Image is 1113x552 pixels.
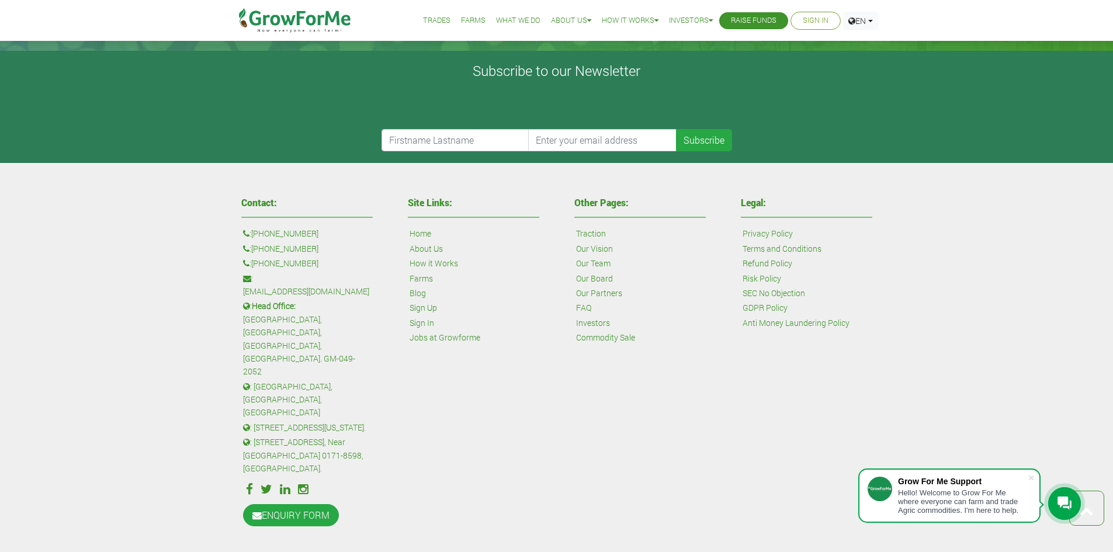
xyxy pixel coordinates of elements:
p: : [GEOGRAPHIC_DATA], [GEOGRAPHIC_DATA], [GEOGRAPHIC_DATA] [243,380,371,419]
a: Anti Money Laundering Policy [743,317,850,329]
p: : [STREET_ADDRESS][US_STATE]. [243,421,371,434]
a: About Us [410,242,443,255]
p: : [243,242,371,255]
a: What We Do [496,15,540,27]
a: Investors [576,317,610,329]
a: How it Works [410,257,458,270]
p: : [GEOGRAPHIC_DATA], [GEOGRAPHIC_DATA], [GEOGRAPHIC_DATA], [GEOGRAPHIC_DATA]. GM-049-2052 [243,300,371,378]
a: Traction [576,227,606,240]
h4: Legal: [741,198,872,207]
input: Enter your email address [528,129,677,151]
a: About Us [551,15,591,27]
a: How it Works [602,15,658,27]
a: Sign Up [410,301,437,314]
div: Hello! Welcome to Grow For Me where everyone can farm and trade Agric commodities. I'm here to help. [898,488,1028,515]
a: Privacy Policy [743,227,793,240]
b: Head Office: [252,300,296,311]
a: Trades [423,15,450,27]
a: Investors [669,15,713,27]
a: SEC No Objection [743,287,805,300]
a: Jobs at Growforme [410,331,480,344]
input: Firstname Lastname [382,129,530,151]
p: : [STREET_ADDRESS], Near [GEOGRAPHIC_DATA] 0171-8598, [GEOGRAPHIC_DATA]. [243,436,371,475]
a: Farms [410,272,433,285]
a: Blog [410,287,426,300]
a: [PHONE_NUMBER] [251,242,318,255]
a: GDPR Policy [743,301,788,314]
h4: Site Links: [408,198,539,207]
a: Terms and Conditions [743,242,821,255]
a: [PHONE_NUMBER] [251,257,318,270]
a: Home [410,227,431,240]
p: : [243,227,371,240]
a: Risk Policy [743,272,781,285]
a: FAQ [576,301,591,314]
a: EN [843,12,878,30]
a: Raise Funds [731,15,776,27]
a: Commodity Sale [576,331,635,344]
a: Our Board [576,272,613,285]
a: Sign In [410,317,434,329]
div: Grow For Me Support [898,477,1028,486]
a: Sign In [803,15,828,27]
a: Farms [461,15,486,27]
a: [EMAIL_ADDRESS][DOMAIN_NAME] [243,285,369,298]
a: Our Team [576,257,611,270]
h4: Subscribe to our Newsletter [15,63,1098,79]
p: : [243,257,371,270]
a: [PHONE_NUMBER] [251,227,318,240]
p: : [243,272,371,298]
button: Subscribe [676,129,732,151]
iframe: reCAPTCHA [382,84,559,129]
a: Our Vision [576,242,613,255]
a: Refund Policy [743,257,792,270]
h4: Other Pages: [574,198,706,207]
a: Our Partners [576,287,622,300]
a: ENQUIRY FORM [243,504,339,526]
h4: Contact: [241,198,373,207]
